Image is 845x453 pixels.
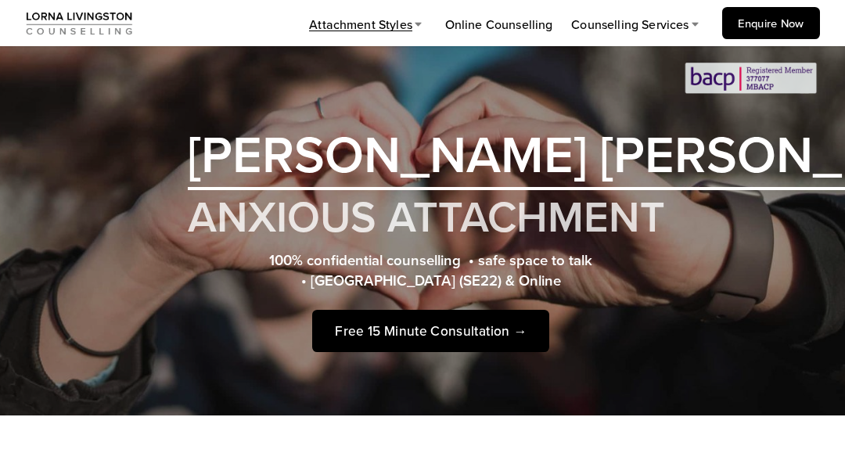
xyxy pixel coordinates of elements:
img: Counsellor Lorna Livingston: Counselling London [25,9,133,37]
a: Enquire Now [722,7,819,39]
span: Counselling Services [571,16,689,33]
a: Free 15 Minute Consultation → [312,310,549,352]
span: Attachment Styles [309,16,412,33]
h4: 100% confidential counselling • safe space to talk • [GEOGRAPHIC_DATA] (SE22) & Online [188,250,674,291]
a: folder dropdown [571,14,703,34]
a: Online Counselling [445,14,553,34]
h1: ANXIOUS ATTACHMENT [188,190,665,243]
a: folder dropdown [309,14,426,34]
